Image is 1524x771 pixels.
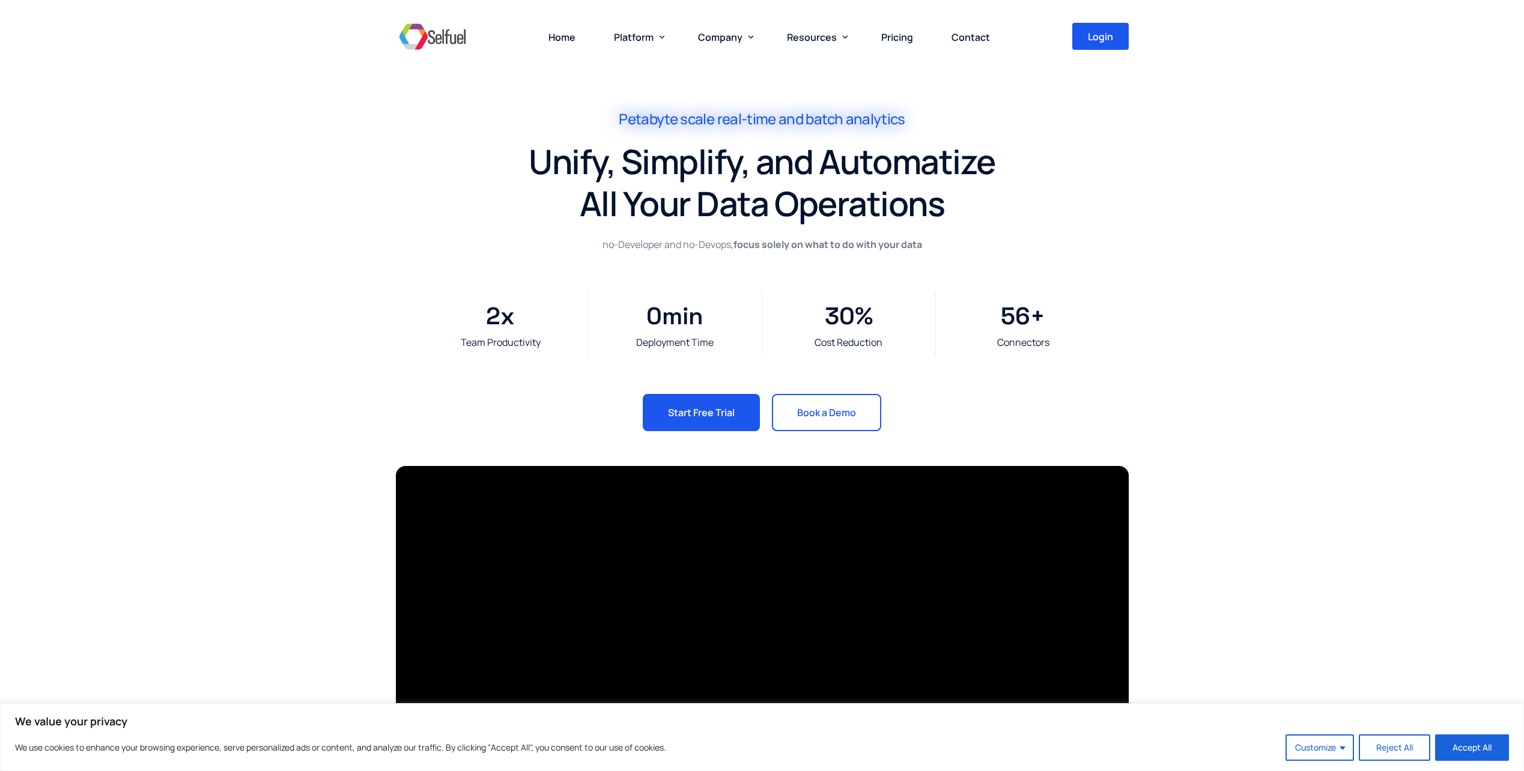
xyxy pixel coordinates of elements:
span: real-time [717,110,776,128]
span: analytics [846,110,905,128]
span: Home [548,31,575,44]
span: scale [680,110,714,128]
span: batch [806,110,843,128]
span: x [500,297,581,336]
div: Cost Reduction [768,336,930,349]
div: Connectors [942,336,1104,349]
span: Book a Demo [797,408,856,417]
p: no-Developer and no-Devops, [597,237,927,252]
span: Pricing [881,31,913,44]
span: Platform [614,31,654,44]
span: Contact [952,31,990,44]
a: Book a Demo [772,394,881,431]
button: Customize [1286,734,1354,761]
div: Deployment Time [594,336,756,349]
span: + [1030,297,1104,336]
button: Accept All [1435,734,1509,761]
a: Login [1072,23,1129,50]
button: Reject All [1359,734,1430,761]
span: 30 [825,297,855,336]
span: Resources [787,31,837,44]
span: 2 [486,297,500,336]
span: Company [698,31,742,44]
span: % [855,297,929,336]
img: Selfuel - Democratizing Innovation [396,19,469,55]
a: Start Free Trial [643,394,760,431]
span: min [662,297,756,336]
span: Petabyte [619,110,678,128]
span: 0 [646,297,662,336]
div: Team Productivity [420,336,581,349]
p: We use cookies to enhance your browsing experience, serve personalized ads or content, and analyz... [15,740,666,755]
span: Start Free Trial [668,408,735,417]
iframe: Chat Widget [1464,713,1524,771]
h1: All Your Data Operations​ [390,183,1135,225]
span: Login [1088,32,1113,41]
p: We value your privacy [15,714,1509,728]
h1: Unify, Simplify, and Automatize [390,141,1135,183]
strong: focus solely on what to do with your data [733,238,922,251]
span: 56 [1001,297,1030,336]
span: and [779,110,803,128]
